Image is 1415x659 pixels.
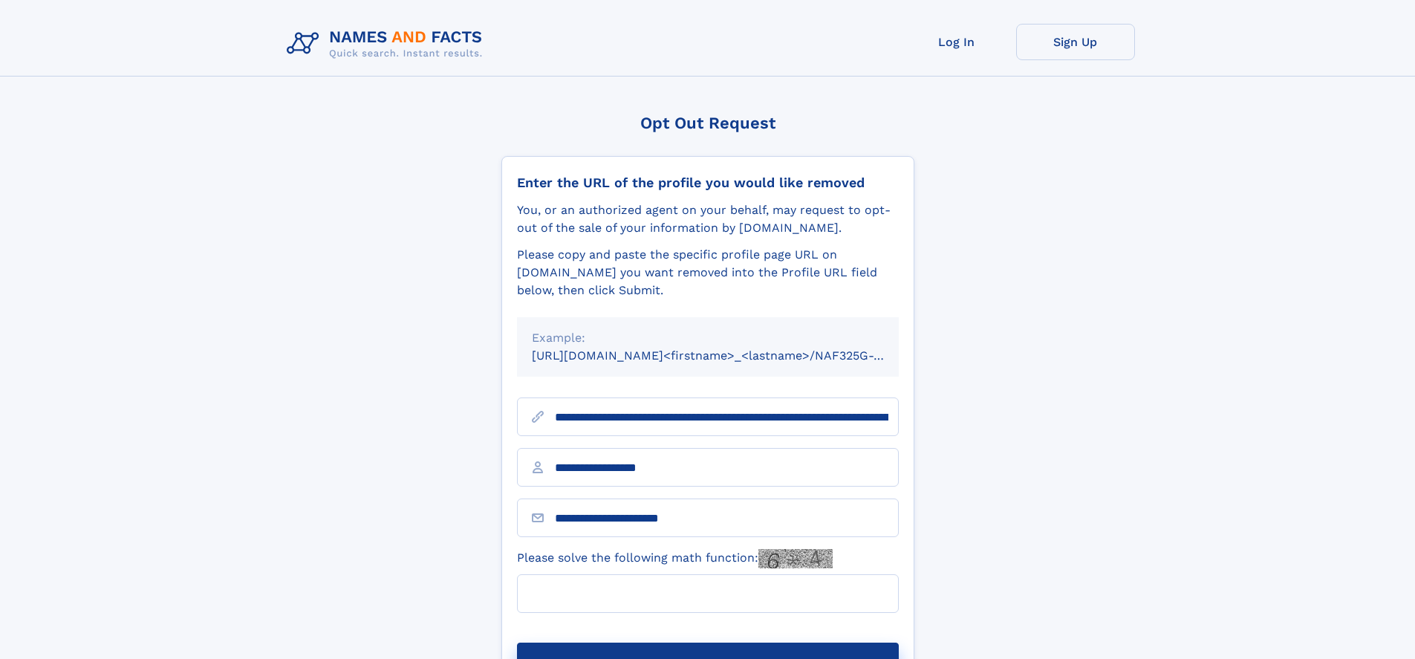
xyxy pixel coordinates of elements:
div: Opt Out Request [501,114,914,132]
div: Example: [532,329,884,347]
a: Sign Up [1016,24,1135,60]
div: Please copy and paste the specific profile page URL on [DOMAIN_NAME] you want removed into the Pr... [517,246,899,299]
img: Logo Names and Facts [281,24,495,64]
div: You, or an authorized agent on your behalf, may request to opt-out of the sale of your informatio... [517,201,899,237]
label: Please solve the following math function: [517,549,833,568]
small: [URL][DOMAIN_NAME]<firstname>_<lastname>/NAF325G-xxxxxxxx [532,348,927,363]
div: Enter the URL of the profile you would like removed [517,175,899,191]
a: Log In [897,24,1016,60]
